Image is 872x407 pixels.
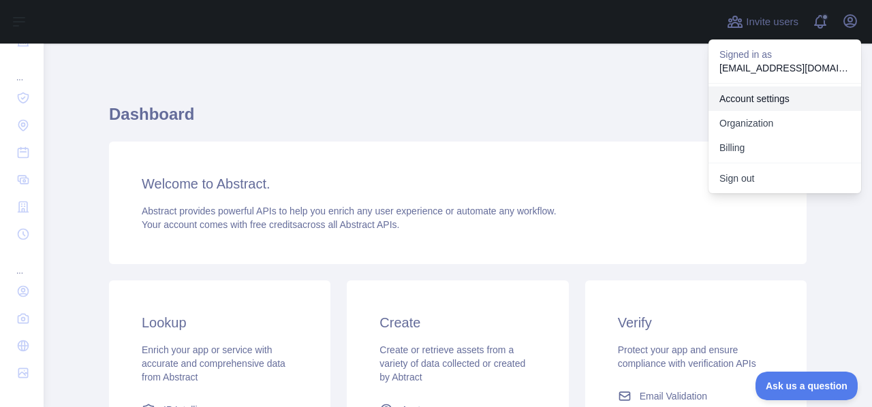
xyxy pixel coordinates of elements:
[746,14,798,30] span: Invite users
[708,135,861,160] button: Billing
[719,61,850,75] p: [EMAIL_ADDRESS][DOMAIN_NAME]
[142,206,557,216] span: Abstract provides powerful APIs to help you enrich any user experience or automate any workflow.
[142,344,285,382] span: Enrich your app or service with accurate and comprehensive data from Abstract
[142,313,298,332] h3: Lookup
[724,11,801,33] button: Invite users
[11,249,33,276] div: ...
[640,389,707,403] span: Email Validation
[708,166,861,191] button: Sign out
[379,344,525,382] span: Create or retrieve assets from a variety of data collected or created by Abtract
[142,219,399,230] span: Your account comes with across all Abstract APIs.
[708,111,861,135] a: Organization
[719,48,850,61] p: Signed in as
[618,344,756,369] span: Protect your app and ensure compliance with verification APIs
[11,56,33,83] div: ...
[756,372,858,400] iframe: Toggle Customer Support
[142,174,774,193] h3: Welcome to Abstract.
[109,103,807,136] h1: Dashboard
[250,219,297,230] span: free credits
[618,313,774,332] h3: Verify
[379,313,535,332] h3: Create
[708,86,861,111] a: Account settings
